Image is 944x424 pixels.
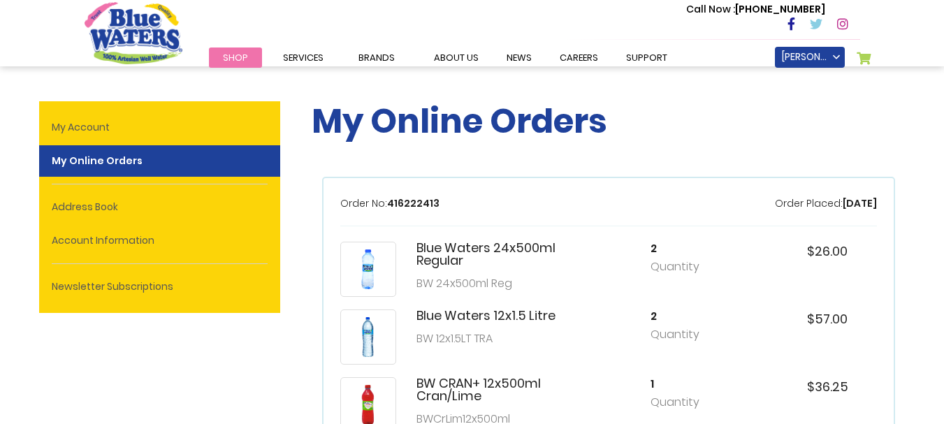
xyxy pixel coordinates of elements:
a: Newsletter Subscriptions [39,271,280,302]
h5: Blue Waters 12x1.5 Litre [416,309,555,322]
a: support [612,47,681,68]
h5: Blue Waters 24x500ml Regular [416,242,564,267]
p: Quantity [651,258,720,275]
span: $36.25 [807,378,848,395]
p: Quantity [651,394,720,411]
span: Order Placed: [775,196,843,210]
span: Shop [223,51,248,64]
a: Address Book [39,191,280,223]
strong: My Online Orders [39,145,280,177]
a: Services [269,47,337,68]
a: store logo [85,2,182,64]
p: [DATE] [775,196,877,211]
span: My Online Orders [312,98,607,145]
a: [PERSON_NAME] [775,47,845,68]
h5: 2 [651,309,720,323]
h5: 1 [651,377,720,390]
a: about us [420,47,493,68]
span: $57.00 [807,310,848,328]
a: Shop [209,47,262,68]
span: Call Now : [686,2,735,16]
a: Account Information [39,225,280,256]
span: Brands [358,51,395,64]
p: BW 24x500ml Reg [416,275,564,292]
a: Brands [344,47,409,68]
a: My Account [39,112,280,143]
a: careers [546,47,612,68]
a: News [493,47,546,68]
p: BW 12x1.5LT TRA [416,330,555,347]
h5: BW CRAN+ 12x500ml Cran/Lime [416,377,564,402]
span: $26.00 [807,242,848,260]
p: Quantity [651,326,720,343]
p: [PHONE_NUMBER] [686,2,825,17]
span: Services [283,51,324,64]
span: Order No: [340,196,387,210]
p: 416222413 [340,196,440,211]
h5: 2 [651,242,720,255]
